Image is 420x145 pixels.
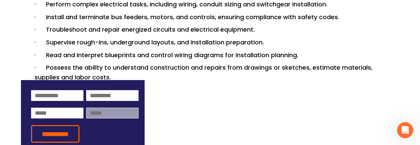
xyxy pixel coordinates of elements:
p: · Possess the ability to understand construction and repairs from drawings or sketches, estimate ... [34,63,399,82]
p: · Read and interpret blueprints and control wiring diagrams for installation planning. [34,50,399,60]
p: · Install and terminate bus feeders, motors, and controls, ensuring compliance with safety codes. [34,12,399,22]
p: · Supervise rough-ins, underground layouts, and installation preparation. [34,38,399,47]
iframe: Intercom live chat [397,122,413,138]
p: · Troubleshoot and repair energized circuits and electrical equipment. [34,25,399,35]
